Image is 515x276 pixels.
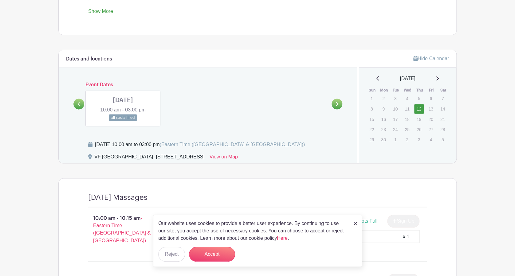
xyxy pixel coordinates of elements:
[159,142,305,147] span: (Eastern Time ([GEOGRAPHIC_DATA] & [GEOGRAPHIC_DATA]))
[356,218,377,224] span: Spots Full
[414,125,424,134] p: 26
[367,135,377,144] p: 29
[438,104,448,114] p: 14
[378,125,388,134] p: 23
[414,94,424,103] p: 5
[210,153,238,163] a: View on Map
[426,104,436,114] p: 13
[437,87,449,93] th: Sat
[390,104,400,114] p: 10
[378,94,388,103] p: 2
[390,87,402,93] th: Tue
[66,56,112,62] h6: Dates and locations
[402,135,412,144] p: 2
[78,212,168,247] p: 10:00 am - 10:15 am
[402,115,412,124] p: 18
[95,141,305,148] div: [DATE] 10:00 am to 03:00 pm
[94,153,205,163] div: VF [GEOGRAPHIC_DATA], [STREET_ADDRESS]
[438,125,448,134] p: 28
[277,235,288,241] a: Here
[403,233,409,240] div: x 1
[367,125,377,134] p: 22
[414,115,424,124] p: 19
[414,135,424,144] p: 3
[414,104,424,114] a: 12
[158,247,185,262] button: Reject
[390,135,400,144] p: 1
[367,94,377,103] p: 1
[413,56,449,61] a: Hide Calendar
[426,94,436,103] p: 6
[390,125,400,134] p: 24
[353,222,357,225] img: close_button-5f87c8562297e5c2d7936805f587ecaba9071eb48480494691a3f1689db116b3.svg
[425,87,437,93] th: Fri
[390,115,400,124] p: 17
[158,220,347,242] p: Our website uses cookies to provide a better user experience. By continuing to use our site, you ...
[390,94,400,103] p: 3
[402,104,412,114] p: 11
[88,193,147,202] h4: [DATE] Massages
[367,115,377,124] p: 15
[84,82,332,88] h6: Event Dates
[402,94,412,103] p: 4
[378,104,388,114] p: 9
[414,87,426,93] th: Thu
[378,115,388,124] p: 16
[402,87,414,93] th: Wed
[367,104,377,114] p: 8
[426,135,436,144] p: 4
[426,115,436,124] p: 20
[400,75,415,82] span: [DATE]
[378,135,388,144] p: 30
[426,125,436,134] p: 27
[366,87,378,93] th: Sun
[438,94,448,103] p: 7
[438,115,448,124] p: 21
[378,87,390,93] th: Mon
[438,135,448,144] p: 5
[402,125,412,134] p: 25
[88,9,113,16] a: Show More
[189,247,235,262] button: Accept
